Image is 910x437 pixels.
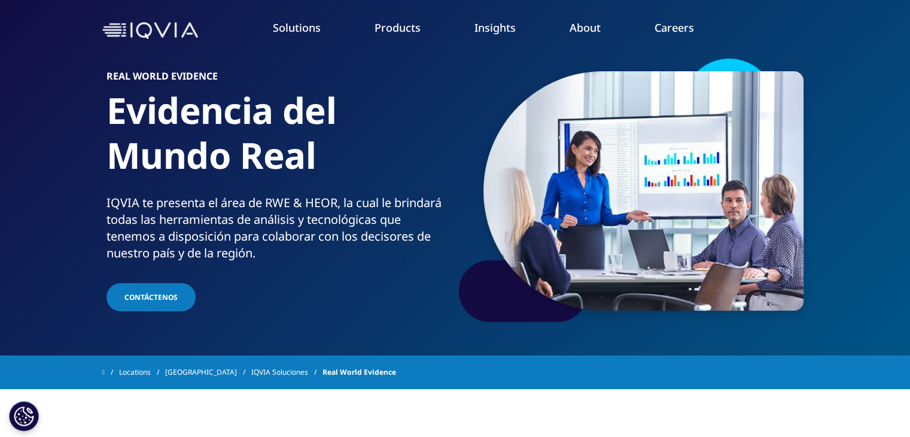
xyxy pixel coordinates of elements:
[251,362,322,383] a: IQVIA Soluciones
[106,71,451,88] h6: Real World Evidence
[106,88,451,195] h1: Evidencia del Mundo Real
[203,2,808,59] nav: Primary
[322,362,396,383] span: Real World Evidence
[273,20,321,35] a: Solutions
[375,20,421,35] a: Products
[483,71,804,311] img: 539_custom-photo_group-collaborating-over-ideas.jpg
[165,362,251,383] a: [GEOGRAPHIC_DATA]
[106,283,196,311] a: Contáctenos
[9,401,39,431] button: Configuración de cookies
[106,195,451,262] div: IQVIA te presenta el área de RWE & HEOR, la cual le brindará todas las herramientas de análisis y...
[124,292,178,302] span: Contáctenos
[655,20,694,35] a: Careers
[474,20,516,35] a: Insights
[119,362,165,383] a: Locations
[570,20,601,35] a: About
